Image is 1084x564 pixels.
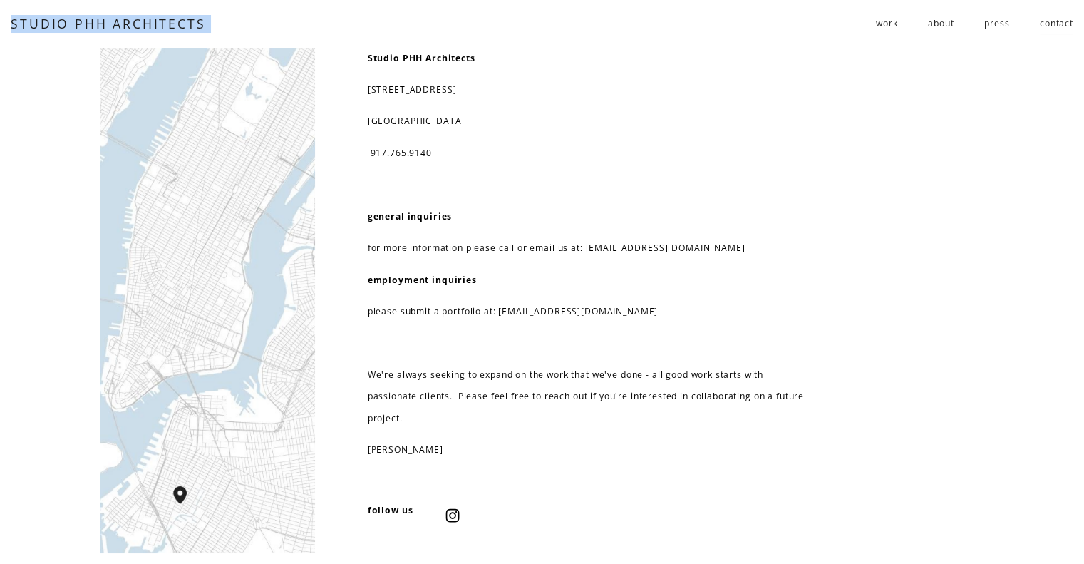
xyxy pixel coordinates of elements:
[368,274,477,286] strong: employment inquiries
[1040,12,1073,36] a: contact
[368,52,475,64] strong: Studio PHH Architects
[368,439,806,461] p: [PERSON_NAME]
[368,364,806,429] p: We're always seeking to expand on the work that we've done - all good work starts with passionate...
[368,143,806,164] p: 917.765.9140
[368,210,453,222] strong: general inquiries
[368,504,413,516] strong: follow us
[11,15,205,32] a: STUDIO PHH ARCHITECTS
[876,13,897,34] span: work
[368,237,806,259] p: for more information please call or email us at: [EMAIL_ADDRESS][DOMAIN_NAME]
[445,508,460,523] a: Instagram
[876,12,897,36] a: folder dropdown
[368,111,806,132] p: [GEOGRAPHIC_DATA]
[984,12,1009,36] a: press
[368,79,806,101] p: [STREET_ADDRESS]
[928,12,954,36] a: about
[368,301,806,322] p: please submit a portfolio at: [EMAIL_ADDRESS][DOMAIN_NAME]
